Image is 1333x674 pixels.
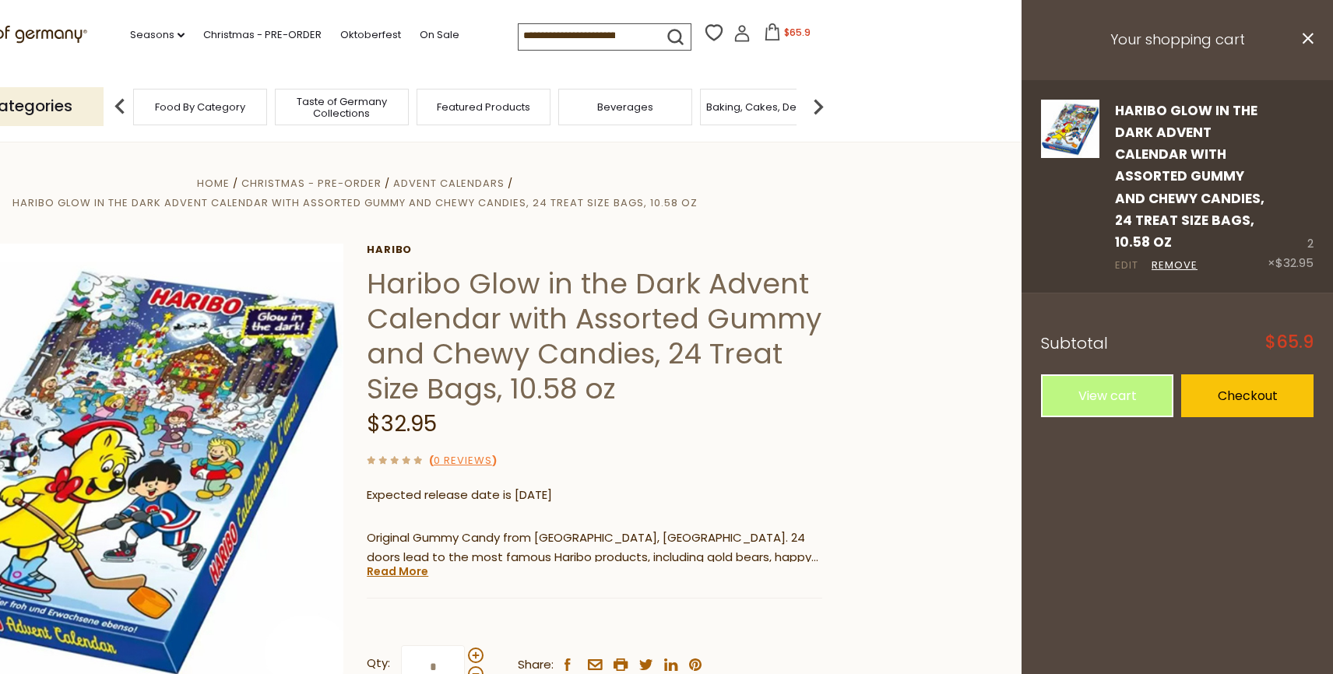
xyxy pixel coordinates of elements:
span: $65.9 [784,26,811,39]
strong: Qty: [367,654,390,673]
a: Oktoberfest [340,26,401,44]
p: Expected release date is [DATE] [367,486,822,505]
p: Original Gummy Candy from [GEOGRAPHIC_DATA], [GEOGRAPHIC_DATA]. 24 doors lead to the most famous ... [367,528,822,567]
div: 2 × [1268,100,1314,274]
img: previous arrow [104,91,135,122]
button: $65.9 [754,23,820,47]
a: Haribo [367,244,822,256]
span: ( ) [429,453,497,468]
span: $32.95 [367,409,437,439]
h1: Haribo Glow in the Dark Advent Calendar with Assorted Gummy and Chewy Candies, 24 Treat Size Bags... [367,266,822,406]
a: Taste of Germany Collections [280,96,404,119]
span: $32.95 [1275,255,1314,271]
a: Haribo Glow in the Dark Advent Calendar with Assorted Gummy and Chewy Candies, 24 Treat Size Bags... [1041,100,1099,274]
a: Remove [1152,258,1198,274]
span: Subtotal [1041,332,1108,354]
a: On Sale [420,26,459,44]
a: Checkout [1181,374,1314,417]
a: Haribo Glow in the Dark Advent Calendar with Assorted Gummy and Chewy Candies, 24 Treat Size Bags... [1115,101,1264,252]
img: Haribo Glow in the Dark Advent Calendar with Assorted Gummy and Chewy Candies, 24 Treat Size Bags... [1041,100,1099,158]
a: Beverages [597,101,653,113]
span: $65.9 [1265,334,1314,351]
a: Read More [367,563,428,579]
a: Christmas - PRE-ORDER [203,26,322,44]
a: Baking, Cakes, Desserts [706,101,827,113]
a: Edit [1115,258,1138,274]
img: next arrow [803,91,834,122]
a: Featured Products [437,101,530,113]
a: Haribo Glow in the Dark Advent Calendar with Assorted Gummy and Chewy Candies, 24 Treat Size Bags... [12,195,698,210]
a: 0 Reviews [434,453,492,469]
a: Home [197,176,230,191]
a: Seasons [130,26,185,44]
a: Christmas - PRE-ORDER [241,176,382,191]
a: Food By Category [155,101,245,113]
a: View cart [1041,374,1173,417]
a: Advent Calendars [393,176,505,191]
